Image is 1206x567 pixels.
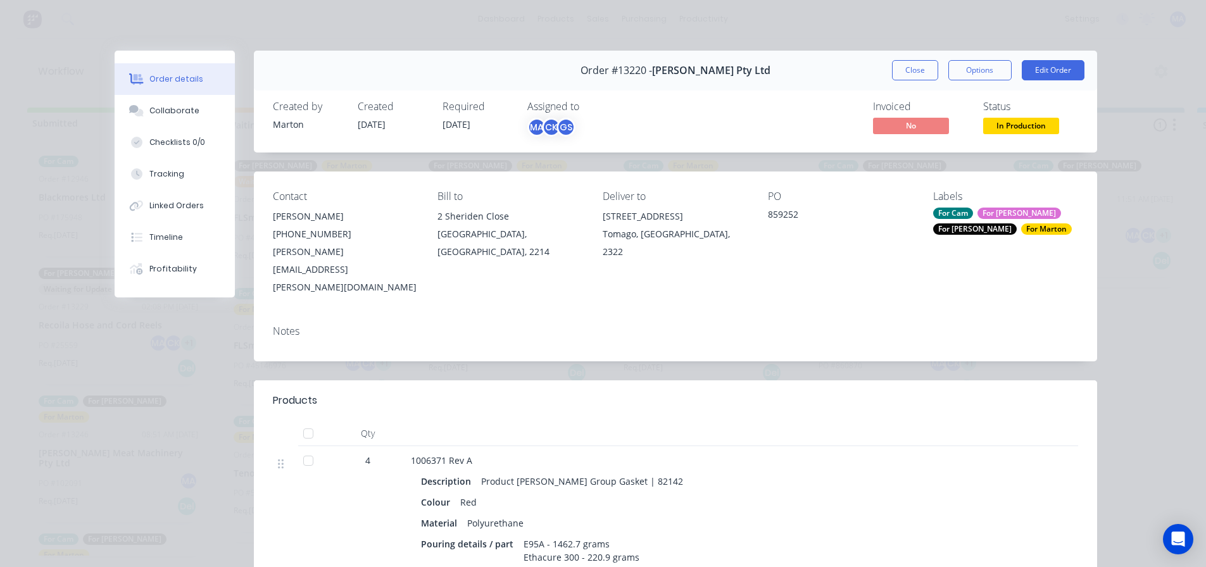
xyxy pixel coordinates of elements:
div: Description [421,472,476,490]
div: Marton [273,118,342,131]
div: [PERSON_NAME][PHONE_NUMBER][PERSON_NAME][EMAIL_ADDRESS][PERSON_NAME][DOMAIN_NAME] [273,208,418,296]
div: Tomago, [GEOGRAPHIC_DATA], 2322 [603,225,748,261]
button: Edit Order [1022,60,1084,80]
div: Checklists 0/0 [149,137,205,148]
span: [PERSON_NAME] Pty Ltd [652,65,770,77]
button: Checklists 0/0 [115,127,235,158]
div: Linked Orders [149,200,204,211]
div: Qty [330,421,406,446]
div: PO [768,190,913,202]
div: Polyurethane [462,514,529,532]
div: GS [556,118,575,137]
div: Pouring details / part [421,535,518,553]
div: [STREET_ADDRESS] [603,208,748,225]
button: MACKGS [527,118,575,137]
div: Colour [421,493,455,511]
div: Product [PERSON_NAME] Group Gasket | 82142 [476,472,688,490]
div: Timeline [149,232,183,243]
div: Open Intercom Messenger [1163,524,1193,554]
button: Order details [115,63,235,95]
span: 1006371 Rev A [411,454,472,466]
div: [PHONE_NUMBER] [273,225,418,243]
span: 4 [365,454,370,467]
div: [GEOGRAPHIC_DATA], [GEOGRAPHIC_DATA], 2214 [437,225,582,261]
span: No [873,118,949,134]
div: [PERSON_NAME][EMAIL_ADDRESS][PERSON_NAME][DOMAIN_NAME] [273,243,418,296]
div: Invoiced [873,101,968,113]
span: [DATE] [358,118,386,130]
button: Timeline [115,221,235,253]
button: Collaborate [115,95,235,127]
span: In Production [983,118,1059,134]
div: Assigned to [527,101,654,113]
div: For [PERSON_NAME] [933,223,1017,235]
div: Required [443,101,512,113]
div: 2 Sheriden Close[GEOGRAPHIC_DATA], [GEOGRAPHIC_DATA], 2214 [437,208,582,261]
button: Tracking [115,158,235,190]
div: For Marton [1021,223,1072,235]
div: CK [542,118,561,137]
div: Products [273,393,317,408]
div: Bill to [437,190,582,202]
div: Labels [933,190,1078,202]
div: Deliver to [603,190,748,202]
div: Notes [273,325,1078,337]
div: 859252 [768,208,913,225]
div: Created by [273,101,342,113]
span: [DATE] [443,118,470,130]
div: Status [983,101,1078,113]
div: Order details [149,73,203,85]
button: Close [892,60,938,80]
div: Profitability [149,263,197,275]
div: 2 Sheriden Close [437,208,582,225]
div: Red [455,493,482,511]
button: Linked Orders [115,190,235,221]
div: [PERSON_NAME] [273,208,418,225]
div: [STREET_ADDRESS]Tomago, [GEOGRAPHIC_DATA], 2322 [603,208,748,261]
span: Order #13220 - [581,65,652,77]
div: MA [527,118,546,137]
div: Material [421,514,462,532]
div: For [PERSON_NAME] [977,208,1061,219]
button: Options [948,60,1012,80]
button: In Production [983,118,1059,137]
div: Contact [273,190,418,202]
div: Tracking [149,168,184,180]
button: Profitability [115,253,235,285]
div: Collaborate [149,105,199,116]
div: Created [358,101,427,113]
div: For Cam [933,208,973,219]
